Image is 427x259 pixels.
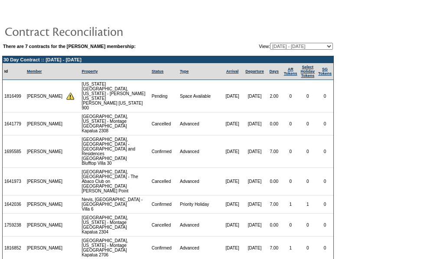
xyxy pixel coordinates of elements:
[178,195,222,214] td: Priority Holiday
[178,80,222,112] td: Space Available
[243,168,266,195] td: [DATE]
[3,63,25,80] td: Id
[222,112,243,135] td: [DATE]
[178,112,222,135] td: Advanced
[80,168,150,195] td: [GEOGRAPHIC_DATA], [GEOGRAPHIC_DATA] - The Abaco Club on [GEOGRAPHIC_DATA] [PERSON_NAME] Point
[150,195,178,214] td: Confirmed
[25,112,65,135] td: [PERSON_NAME]
[150,135,178,168] td: Confirmed
[27,69,42,74] a: Member
[25,195,65,214] td: [PERSON_NAME]
[282,195,299,214] td: 1
[80,135,150,168] td: [GEOGRAPHIC_DATA], [GEOGRAPHIC_DATA] - [GEOGRAPHIC_DATA] and Residences [GEOGRAPHIC_DATA] Bluffto...
[80,112,150,135] td: [GEOGRAPHIC_DATA], [US_STATE] - Montage [GEOGRAPHIC_DATA] Kapalua 2308
[299,214,317,237] td: 0
[299,135,317,168] td: 0
[266,168,282,195] td: 0.00
[222,214,243,237] td: [DATE]
[299,112,317,135] td: 0
[3,56,333,63] td: 30 Day Contract :: [DATE] - [DATE]
[301,65,315,78] a: Select HolidayTokens
[180,69,189,74] a: Type
[178,168,222,195] td: Advanced
[25,214,65,237] td: [PERSON_NAME]
[243,195,266,214] td: [DATE]
[316,168,333,195] td: 0
[66,92,74,100] img: There are insufficient days and/or tokens to cover this reservation
[243,80,266,112] td: [DATE]
[80,195,150,214] td: Nevis, [GEOGRAPHIC_DATA] - [GEOGRAPHIC_DATA] Villa 6
[3,168,25,195] td: 1641973
[81,69,98,74] a: Property
[270,69,279,74] a: Days
[282,80,299,112] td: 0
[299,168,317,195] td: 0
[266,135,282,168] td: 7.00
[316,112,333,135] td: 0
[299,80,317,112] td: 0
[222,80,243,112] td: [DATE]
[282,168,299,195] td: 0
[316,195,333,214] td: 0
[245,69,264,74] a: Departure
[25,80,65,112] td: [PERSON_NAME]
[282,214,299,237] td: 0
[4,22,178,40] img: pgTtlContractReconciliation.gif
[3,80,25,112] td: 1816499
[222,168,243,195] td: [DATE]
[152,69,164,74] a: Status
[3,44,136,49] b: There are 7 contracts for the [PERSON_NAME] membership:
[3,195,25,214] td: 1642036
[3,135,25,168] td: 1695585
[299,195,317,214] td: 1
[150,112,178,135] td: Cancelled
[222,195,243,214] td: [DATE]
[316,80,333,112] td: 0
[243,135,266,168] td: [DATE]
[266,80,282,112] td: 2.00
[266,195,282,214] td: 7.00
[178,214,222,237] td: Advanced
[25,168,65,195] td: [PERSON_NAME]
[266,112,282,135] td: 0.00
[243,214,266,237] td: [DATE]
[222,135,243,168] td: [DATE]
[3,214,25,237] td: 1759238
[80,80,150,112] td: [US_STATE][GEOGRAPHIC_DATA], [US_STATE] - [PERSON_NAME] [US_STATE] [PERSON_NAME] [US_STATE] 900
[150,80,178,112] td: Pending
[25,135,65,168] td: [PERSON_NAME]
[150,214,178,237] td: Cancelled
[215,43,333,50] td: View:
[318,67,332,76] a: SGTokens
[316,214,333,237] td: 0
[3,112,25,135] td: 1641779
[282,135,299,168] td: 0
[226,69,239,74] a: Arrival
[282,112,299,135] td: 0
[178,135,222,168] td: Advanced
[284,67,297,76] a: ARTokens
[243,112,266,135] td: [DATE]
[316,135,333,168] td: 0
[266,214,282,237] td: 0.00
[150,168,178,195] td: Cancelled
[80,214,150,237] td: [GEOGRAPHIC_DATA], [US_STATE] - Montage [GEOGRAPHIC_DATA] Kapalua 2304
